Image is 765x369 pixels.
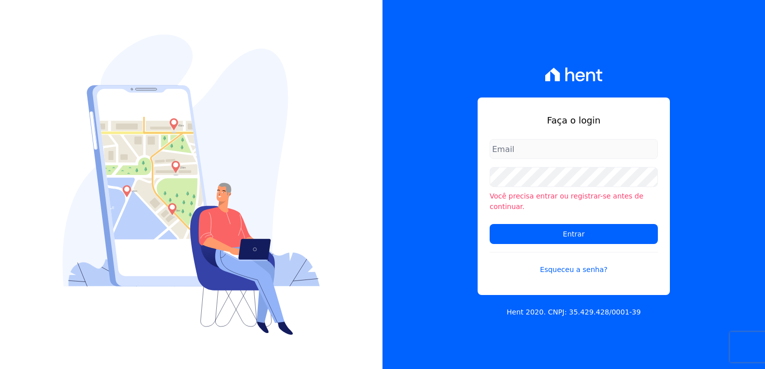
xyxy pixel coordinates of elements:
[490,252,658,275] a: Esqueceu a senha?
[63,34,320,335] img: Login
[507,307,641,317] p: Hent 2020. CNPJ: 35.429.428/0001-39
[490,113,658,127] h1: Faça o login
[490,191,658,212] li: Você precisa entrar ou registrar-se antes de continuar.
[490,224,658,244] input: Entrar
[490,139,658,159] input: Email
